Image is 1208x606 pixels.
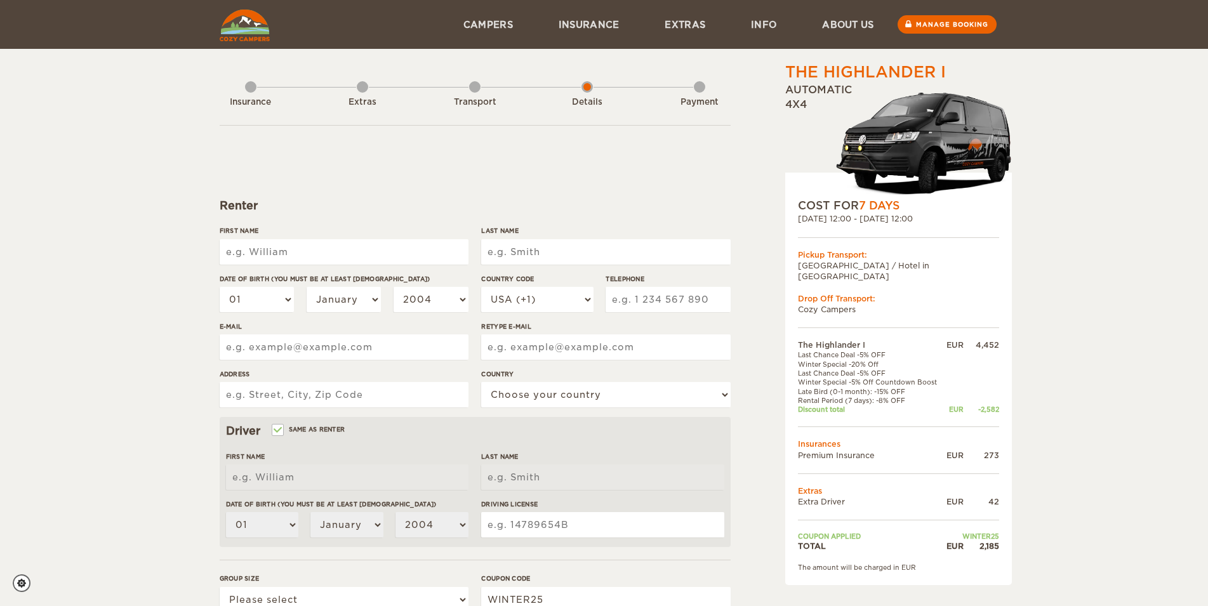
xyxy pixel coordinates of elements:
input: e.g. example@example.com [220,334,468,360]
input: e.g. 14789654B [481,512,724,537]
div: Extras [328,96,397,109]
td: Winter Special -20% Off [798,360,944,369]
label: Group size [220,574,468,583]
div: Driver [226,423,724,438]
label: E-mail [220,322,468,331]
div: The Highlander I [785,62,946,83]
div: 273 [964,450,999,461]
div: EUR [943,339,963,350]
img: stor-stuttur-old-new-5.png [836,87,1012,198]
div: 42 [964,496,999,507]
a: Cookie settings [13,574,39,592]
div: Insurance [216,96,286,109]
div: Pickup Transport: [798,249,999,260]
label: Driving License [481,499,724,509]
label: Address [220,369,468,379]
input: Same as renter [273,427,281,435]
div: [DATE] 12:00 - [DATE] 12:00 [798,213,999,224]
input: e.g. William [220,239,468,265]
div: Drop Off Transport: [798,293,999,304]
div: EUR [943,496,963,507]
label: Coupon code [481,574,730,583]
label: Last Name [481,226,730,235]
div: Details [552,96,622,109]
div: 4,452 [964,339,999,350]
input: e.g. Smith [481,239,730,265]
div: EUR [943,450,963,461]
label: Last Name [481,452,724,461]
label: First Name [220,226,468,235]
td: Rental Period (7 days): -8% OFF [798,396,944,405]
label: Retype E-mail [481,322,730,331]
input: e.g. example@example.com [481,334,730,360]
td: Premium Insurance [798,450,944,461]
span: 7 Days [859,199,899,212]
td: Discount total [798,405,944,414]
label: First Name [226,452,468,461]
td: Cozy Campers [798,304,999,315]
div: COST FOR [798,198,999,213]
a: Manage booking [898,15,997,34]
td: [GEOGRAPHIC_DATA] / Hotel in [GEOGRAPHIC_DATA] [798,260,999,282]
img: Cozy Campers [220,10,270,41]
input: e.g. Smith [481,464,724,490]
input: e.g. 1 234 567 890 [606,287,730,312]
div: EUR [943,405,963,414]
input: e.g. William [226,464,468,490]
input: e.g. Street, City, Zip Code [220,382,468,407]
td: Extras [798,485,999,496]
td: The Highlander I [798,339,944,350]
td: Extra Driver [798,496,944,507]
label: Telephone [606,274,730,284]
td: Last Chance Deal -5% OFF [798,350,944,359]
label: Date of birth (You must be at least [DEMOGRAPHIC_DATA]) [226,499,468,509]
td: Last Chance Deal -5% OFF [798,369,944,378]
div: Automatic 4x4 [785,83,1012,198]
div: 2,185 [964,541,999,551]
td: Winter Special -5% Off Countdown Boost [798,378,944,386]
label: Date of birth (You must be at least [DEMOGRAPHIC_DATA]) [220,274,468,284]
div: Renter [220,198,731,213]
label: Country [481,369,730,379]
td: Late Bird (0-1 month): -15% OFF [798,387,944,396]
td: Coupon applied [798,532,944,541]
label: Same as renter [273,423,345,435]
td: TOTAL [798,541,944,551]
div: -2,582 [964,405,999,414]
td: Insurances [798,438,999,449]
div: EUR [943,541,963,551]
label: Country Code [481,274,593,284]
td: WINTER25 [943,532,999,541]
div: Payment [665,96,734,109]
div: Transport [440,96,510,109]
div: The amount will be charged in EUR [798,563,999,572]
